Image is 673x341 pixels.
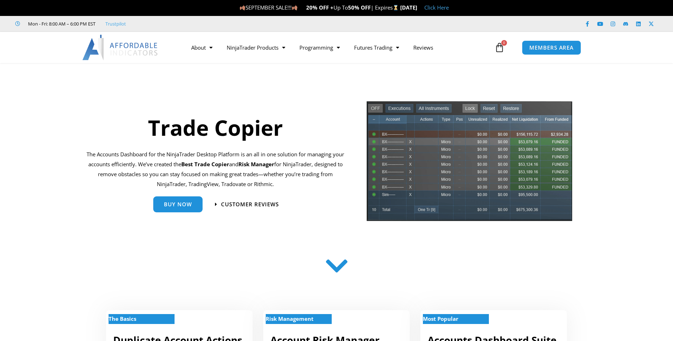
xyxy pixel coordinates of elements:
[220,39,292,56] a: NinjaTrader Products
[424,4,449,11] a: Click Here
[529,45,574,50] span: MEMBERS AREA
[423,315,458,322] strong: Most Popular
[522,40,581,55] a: MEMBERS AREA
[184,39,220,56] a: About
[181,161,229,168] b: Best Trade Copier
[484,37,515,58] a: 0
[238,161,274,168] strong: Risk Manager
[292,39,347,56] a: Programming
[105,19,126,28] a: Trustpilot
[501,40,507,46] span: 0
[82,35,159,60] img: LogoAI | Affordable Indicators – NinjaTrader
[348,4,371,11] strong: 50% OFF
[87,150,344,189] p: The Accounts Dashboard for the NinjaTrader Desktop Platform is an all in one solution for managin...
[26,19,95,28] span: Mon - Fri: 8:00 AM – 6:00 PM EST
[400,4,417,11] strong: [DATE]
[153,196,203,212] a: Buy Now
[239,4,400,11] span: SEPTEMBER SALE!!! Up To | Expires
[306,4,333,11] strong: 20% OFF +
[109,315,136,322] strong: The Basics
[221,202,279,207] span: Customer Reviews
[87,113,344,142] h1: Trade Copier
[266,315,314,322] strong: Risk Management
[406,39,440,56] a: Reviews
[366,100,573,227] img: tradecopier | Affordable Indicators – NinjaTrader
[164,202,192,207] span: Buy Now
[215,202,279,207] a: Customer Reviews
[240,5,245,10] img: 🍂
[292,5,297,10] img: 🍂
[184,39,493,56] nav: Menu
[393,5,398,10] img: ⌛
[347,39,406,56] a: Futures Trading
